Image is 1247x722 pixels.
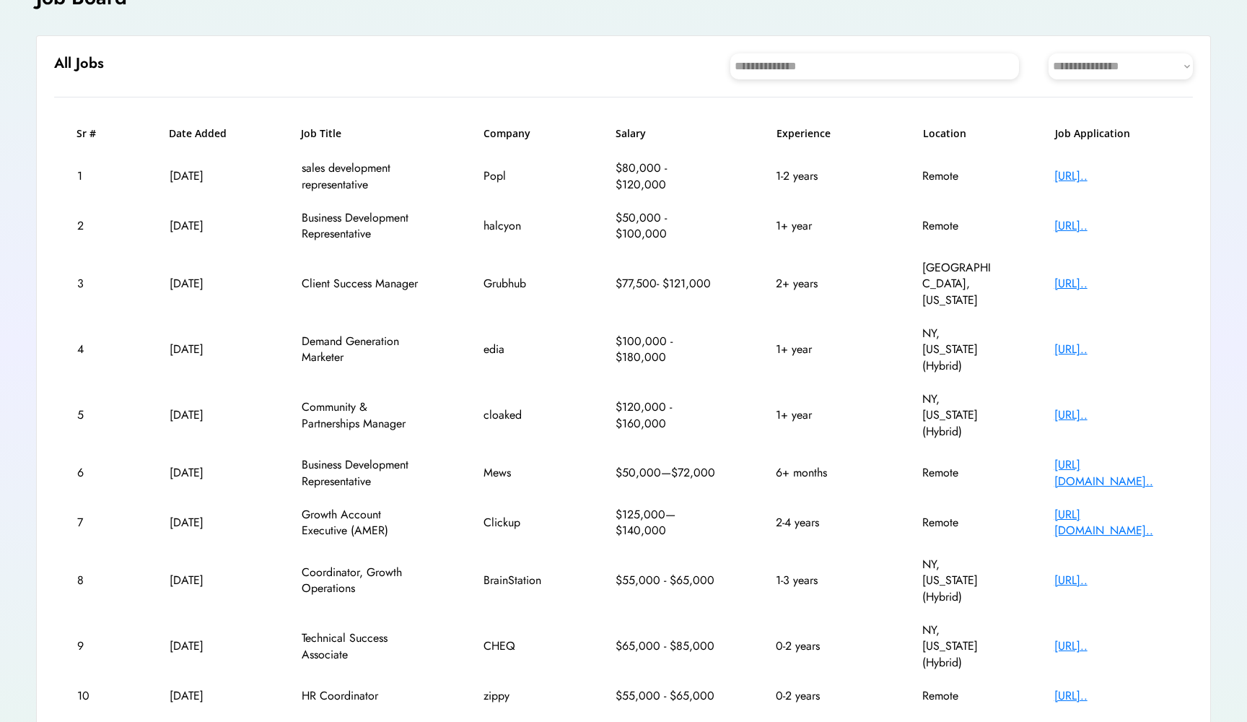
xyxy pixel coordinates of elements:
div: Technical Success Associate [302,630,424,663]
div: [URL].. [1054,168,1170,184]
div: 5 [77,407,110,423]
div: HR Coordinator [302,688,424,704]
div: 0-2 years [776,638,862,654]
div: [DATE] [170,465,242,481]
div: 1+ year [776,407,862,423]
div: $100,000 - $180,000 [616,334,717,366]
div: BrainStation [484,573,556,588]
div: 9 [77,638,110,654]
div: Business Development Representative [302,457,424,490]
div: 2+ years [776,276,862,292]
div: 7 [77,515,110,531]
div: sales development representative [302,160,424,193]
div: 1 [77,168,110,184]
div: Client Success Manager [302,276,424,292]
div: $55,000 - $65,000 [616,573,717,588]
div: [DATE] [170,515,242,531]
div: $65,000 - $85,000 [616,638,717,654]
div: $120,000 - $160,000 [616,399,717,432]
div: $50,000 - $100,000 [616,210,717,243]
div: 10 [77,688,110,704]
div: [DATE] [170,276,242,292]
div: [DATE] [170,688,242,704]
div: [DATE] [170,342,242,357]
div: 1-3 years [776,573,862,588]
div: [URL][DOMAIN_NAME].. [1054,457,1170,490]
div: Coordinator, Growth Operations [302,565,424,597]
div: [URL].. [1054,407,1170,423]
div: [URL].. [1054,342,1170,357]
div: Growth Account Executive (AMER) [302,507,424,539]
div: cloaked [484,407,556,423]
div: Business Development Representative [302,210,424,243]
div: Popl [484,168,556,184]
div: [URL].. [1054,573,1170,588]
div: 2-4 years [776,515,862,531]
div: [GEOGRAPHIC_DATA], [US_STATE] [922,260,994,308]
div: [DATE] [170,168,242,184]
div: [URL].. [1054,218,1170,234]
div: [URL].. [1054,688,1170,704]
h6: All Jobs [54,53,104,74]
div: [URL].. [1054,638,1170,654]
div: $55,000 - $65,000 [616,688,717,704]
div: Demand Generation Marketer [302,334,424,366]
div: Community & Partnerships Manager [302,399,424,432]
h6: Job Application [1055,126,1171,141]
div: NY, [US_STATE] (Hybrid) [922,557,994,605]
div: 1-2 years [776,168,862,184]
div: [URL][DOMAIN_NAME].. [1054,507,1170,539]
div: NY, [US_STATE] (Hybrid) [922,622,994,671]
h6: Experience [776,126,863,141]
div: halcyon [484,218,556,234]
h6: Job Title [301,126,341,141]
div: Remote [922,168,994,184]
div: Grubhub [484,276,556,292]
div: NY, [US_STATE] (Hybrid) [922,326,994,374]
div: 1+ year [776,218,862,234]
div: $77,500- $121,000 [616,276,717,292]
div: [DATE] [170,638,242,654]
div: Remote [922,465,994,481]
div: 4 [77,342,110,357]
div: CHEQ [484,638,556,654]
div: NY, [US_STATE] (Hybrid) [922,391,994,440]
div: $50,000—$72,000 [616,465,717,481]
h6: Sr # [76,126,109,141]
div: Mews [484,465,556,481]
h6: Location [923,126,995,141]
div: [DATE] [170,573,242,588]
div: Remote [922,688,994,704]
div: edia [484,342,556,357]
div: 8 [77,573,110,588]
h6: Company [484,126,556,141]
div: $125,000—$140,000 [616,507,717,539]
div: [DATE] [170,218,242,234]
div: Remote [922,515,994,531]
div: [DATE] [170,407,242,423]
div: 2 [77,218,110,234]
div: $80,000 - $120,000 [616,160,717,193]
div: 3 [77,276,110,292]
div: Remote [922,218,994,234]
h6: Date Added [169,126,241,141]
div: 6+ months [776,465,862,481]
div: 1+ year [776,342,862,357]
div: Clickup [484,515,556,531]
div: 0-2 years [776,688,862,704]
h6: Salary [616,126,717,141]
div: zippy [484,688,556,704]
div: [URL].. [1054,276,1170,292]
div: 6 [77,465,110,481]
